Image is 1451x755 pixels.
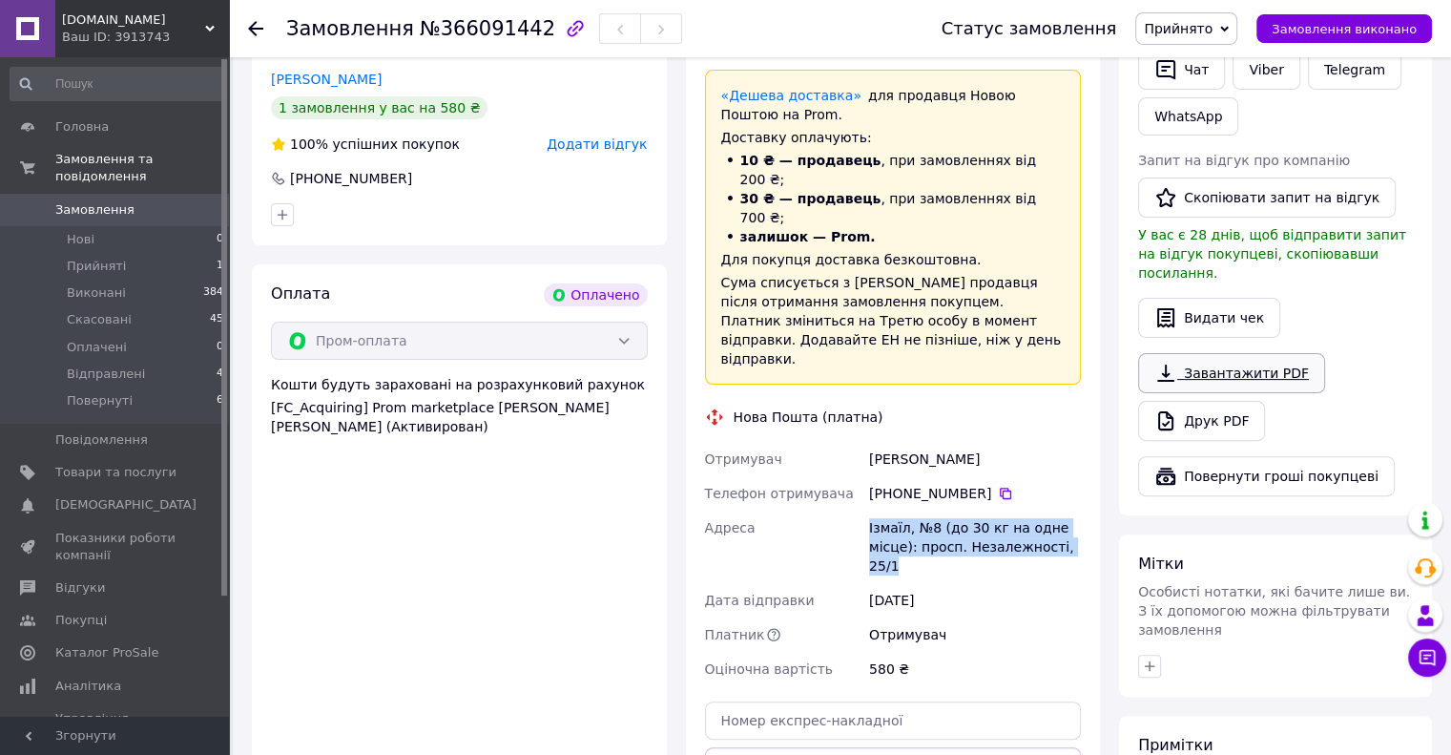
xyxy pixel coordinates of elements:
div: Сума списується з [PERSON_NAME] продавця після отримання замовлення покупцем. Платник зміниться н... [721,273,1066,368]
li: , при замовленнях від 200 ₴; [721,151,1066,189]
div: Для покупця доставка безкоштовна. [721,250,1066,269]
div: [PHONE_NUMBER] [869,484,1081,503]
span: Скасовані [67,311,132,328]
span: Відгуки [55,579,105,597]
span: Прийняті [67,258,126,275]
span: Виконані [67,284,126,302]
span: Отримувач [705,451,782,467]
span: Платник [705,627,765,642]
span: Управління сайтом [55,710,176,745]
div: [DATE] [865,583,1085,618]
button: Чат з покупцем [1408,639,1446,677]
div: [PERSON_NAME] [865,442,1085,476]
div: [PHONE_NUMBER] [288,169,414,188]
input: Номер експрес-накладної [705,702,1082,740]
span: залишок — Prom. [740,229,876,244]
span: Оплата [271,284,330,303]
button: Повернути гроші покупцеві [1138,456,1395,496]
span: 0 [217,339,223,356]
span: Замовлення та повідомлення [55,151,229,185]
span: Дата відправки [705,593,815,608]
a: [PERSON_NAME] [271,72,382,87]
button: Чат [1138,50,1225,90]
div: Доставку оплачують: [721,128,1066,147]
div: 580 ₴ [865,652,1085,686]
div: Ізмаїл, №8 (до 30 кг на одне місце): просп. Незалежності, 25/1 [865,511,1085,583]
a: Telegram [1308,50,1401,90]
div: Оплачено [544,283,647,306]
span: 30 ₴ — продавець [740,191,881,206]
span: Покупці [55,612,107,629]
span: 4 [217,366,223,383]
span: Оціночна вартість [705,661,833,677]
span: Каталог ProSale [55,644,158,661]
span: Товари та послуги [55,464,176,481]
a: «Дешева доставка» [721,88,861,103]
button: Видати чек [1138,298,1280,338]
span: У вас є 28 днів, щоб відправити запит на відгук покупцеві, скопіювавши посилання. [1138,227,1406,281]
div: Нова Пошта (платна) [729,408,888,427]
span: Показники роботи компанії [55,530,176,564]
span: Особисті нотатки, які бачите лише ви. З їх допомогою можна фільтрувати замовлення [1138,584,1410,638]
span: 0 [217,231,223,248]
span: Телефон отримувача [705,486,854,501]
div: успішних покупок [271,135,460,154]
a: WhatsApp [1138,97,1238,136]
span: Відправлені [67,366,145,383]
div: Статус замовлення [942,19,1117,38]
span: Запит на відгук про компанію [1138,153,1350,168]
span: Прийнято [1144,21,1213,36]
a: Друк PDF [1138,401,1265,441]
button: Замовлення виконано [1256,14,1432,43]
span: 1 [217,258,223,275]
span: 384 [203,284,223,302]
div: [FC_Acquiring] Prom marketplace [PERSON_NAME] [PERSON_NAME] (Активирован) [271,398,648,436]
span: Замовлення [286,17,414,40]
span: Нові [67,231,94,248]
span: Оплачені [67,339,127,356]
span: [DEMOGRAPHIC_DATA] [55,496,197,514]
span: 100% [290,136,328,152]
span: Примітки [1138,736,1213,754]
span: Замовлення [55,201,135,219]
span: 45 [210,311,223,328]
div: Кошти будуть зараховані на розрахунковий рахунок [271,375,648,436]
a: Завантажити PDF [1138,353,1325,393]
div: для продавця Новою Поштою на Prom. [721,86,1066,124]
div: 1 замовлення у вас на 580 ₴ [271,96,487,119]
button: Скопіювати запит на відгук [1138,178,1396,218]
span: №366091442 [420,17,555,40]
div: Отримувач [865,618,1085,652]
span: Мітки [1138,555,1184,573]
span: LeVanille.Shop [62,11,205,29]
span: Адреса [705,520,756,535]
span: 10 ₴ — продавець [740,153,881,168]
span: Аналітика [55,678,121,695]
span: Головна [55,118,109,136]
span: Повідомлення [55,431,148,449]
input: Пошук [10,67,225,101]
span: Додати відгук [547,136,647,152]
span: 6 [217,392,223,409]
li: , при замовленнях від 700 ₴; [721,189,1066,227]
a: Viber [1233,50,1299,90]
span: Замовлення виконано [1272,22,1417,36]
span: Повернуті [67,392,133,409]
div: Ваш ID: 3913743 [62,29,229,46]
div: Повернутися назад [248,19,263,38]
